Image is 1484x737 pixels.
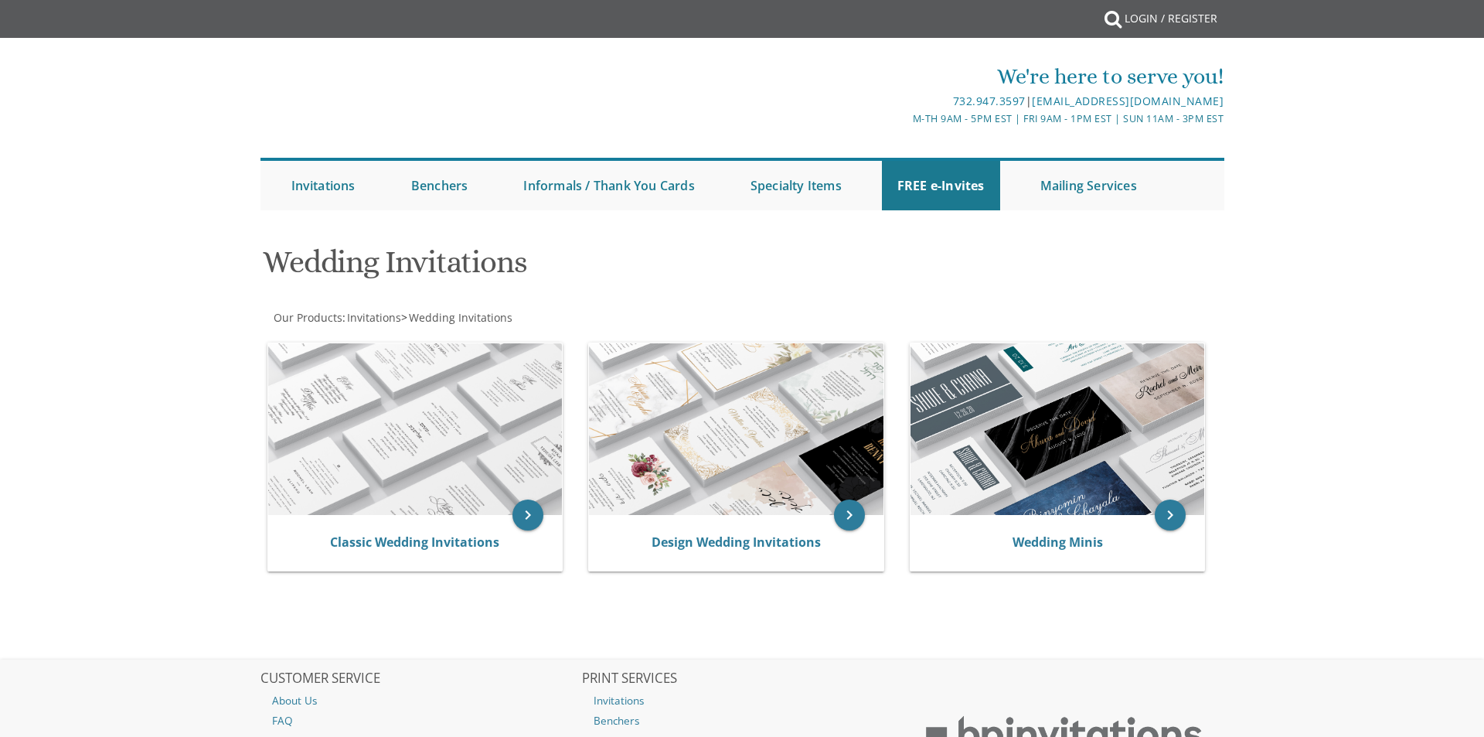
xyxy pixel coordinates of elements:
[582,61,1224,92] div: We're here to serve you!
[347,310,401,325] span: Invitations
[834,500,865,531] a: keyboard_arrow_right
[396,161,484,210] a: Benchers
[1013,534,1103,551] a: Wedding Minis
[260,671,580,687] h2: CUSTOMER SERVICE
[401,310,512,325] span: >
[260,711,580,731] a: FAQ
[735,161,857,210] a: Specialty Items
[508,161,710,210] a: Informals / Thank You Cards
[1032,94,1224,108] a: [EMAIL_ADDRESS][DOMAIN_NAME]
[582,111,1224,127] div: M-Th 9am - 5pm EST | Fri 9am - 1pm EST | Sun 11am - 3pm EST
[582,691,902,711] a: Invitations
[910,343,1205,515] img: Wedding Minis
[582,671,902,687] h2: PRINT SERVICES
[272,310,342,325] a: Our Products
[882,161,1000,210] a: FREE e-Invites
[260,691,580,711] a: About Us
[953,94,1026,108] a: 732.947.3597
[260,310,743,326] div: :
[268,343,563,515] img: Classic Wedding Invitations
[582,711,902,731] a: Benchers
[407,310,512,325] a: Wedding Invitations
[263,245,893,291] h1: Wedding Invitations
[276,161,371,210] a: Invitations
[409,310,512,325] span: Wedding Invitations
[1025,161,1152,210] a: Mailing Services
[512,500,543,531] a: keyboard_arrow_right
[652,534,821,551] a: Design Wedding Invitations
[589,343,883,515] img: Design Wedding Invitations
[582,92,1224,111] div: |
[345,310,401,325] a: Invitations
[1155,500,1186,531] a: keyboard_arrow_right
[330,534,499,551] a: Classic Wedding Invitations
